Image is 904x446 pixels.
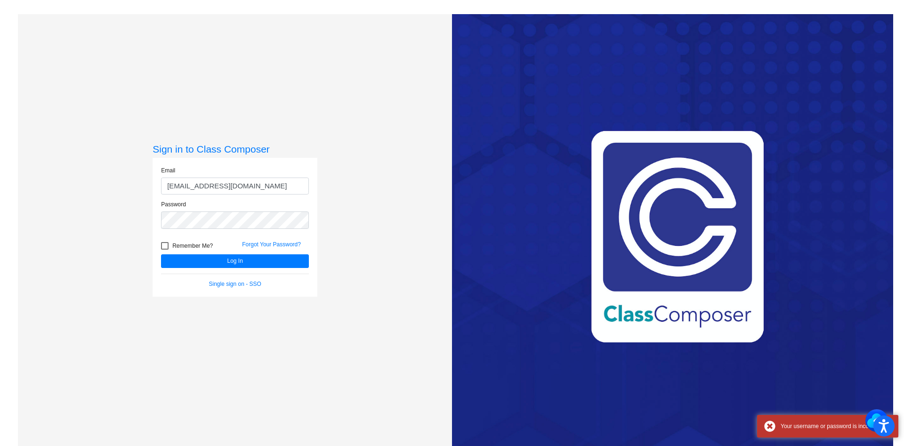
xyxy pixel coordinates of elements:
[153,143,317,155] h3: Sign in to Class Composer
[172,240,213,251] span: Remember Me?
[781,422,891,430] div: Your username or password is incorrect
[161,200,186,209] label: Password
[161,166,175,175] label: Email
[242,241,301,248] a: Forgot Your Password?
[209,281,261,287] a: Single sign on - SSO
[161,254,309,268] button: Log In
